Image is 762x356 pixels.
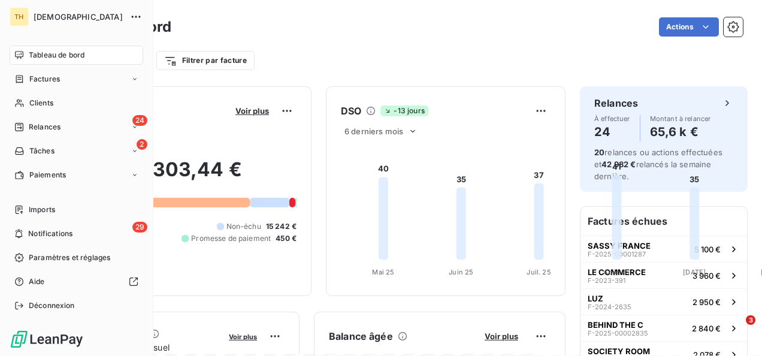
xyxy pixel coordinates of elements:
h2: 88 303,44 € [68,158,297,194]
tspan: Mai 25 [372,268,394,276]
span: À effectuer [594,115,630,122]
div: TH [10,7,29,26]
a: Aide [10,272,143,291]
tspan: Juil. 25 [527,268,551,276]
button: BEHIND THE CF-2025-000028352 840 € [580,315,747,341]
span: [DEMOGRAPHIC_DATA] [34,12,123,22]
span: 29 [132,222,147,233]
h6: Balance âgée [329,329,393,343]
span: SOCIETY ROOM [588,346,650,356]
tspan: Août 25 [603,268,630,276]
span: Tableau de bord [29,50,84,61]
button: Filtrer par facture [156,51,255,70]
img: Logo LeanPay [10,330,84,349]
button: Voir plus [481,331,522,342]
span: 3 [746,315,755,325]
span: F-2024-2635 [588,303,631,310]
h4: 65,6 k € [650,122,711,141]
span: Promesse de paiement [191,233,271,244]
span: 2 950 € [693,297,721,307]
span: BEHIND THE C [588,320,643,330]
span: Déconnexion [29,300,75,311]
button: Voir plus [225,331,261,342]
iframe: Intercom live chat [721,315,750,344]
span: Clients [29,98,53,108]
span: Voir plus [485,331,518,341]
span: Imports [29,204,55,215]
h4: 24 [594,122,630,141]
span: Relances [29,122,61,132]
span: Non-échu [226,221,261,232]
button: LUZF-2024-26352 950 € [580,288,747,315]
button: Voir plus [232,105,273,116]
span: Tâches [29,146,55,156]
tspan: Juin 25 [449,268,473,276]
span: Notifications [28,228,72,239]
span: 24 [132,115,147,126]
tspan: [DATE] [683,268,706,276]
span: 2 840 € [692,324,721,333]
h6: Relances [594,96,638,110]
span: Paiements [29,170,66,180]
span: Factures [29,74,60,85]
h6: DSO [341,104,361,118]
span: 15 242 € [266,221,297,232]
button: Actions [659,17,719,37]
span: F-2025-00002835 [588,330,648,337]
span: 2 [137,139,147,150]
span: Montant à relancer [650,115,711,122]
span: Paramètres et réglages [29,252,110,263]
span: 450 € [276,233,297,244]
span: -13 jours [380,105,428,116]
span: Aide [29,276,45,287]
span: 6 derniers mois [344,126,403,136]
span: Voir plus [235,106,269,116]
span: Voir plus [229,333,257,341]
span: LUZ [588,294,603,303]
